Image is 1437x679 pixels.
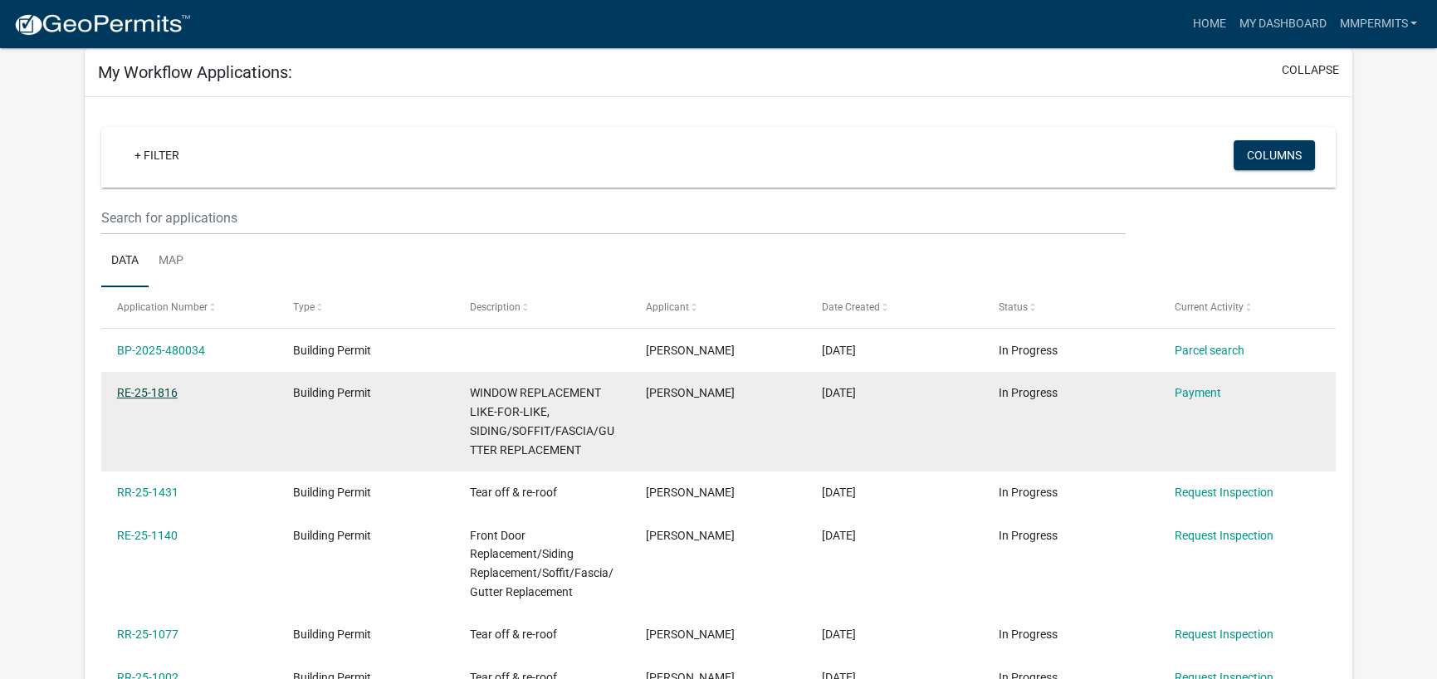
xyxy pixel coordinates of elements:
[646,344,735,357] span: Nicholas Yadron
[646,486,735,499] span: Nicholas Yadron
[101,201,1127,235] input: Search for applications
[999,386,1058,399] span: In Progress
[646,529,735,542] span: Nicholas Yadron
[1232,8,1332,40] a: My Dashboard
[293,344,371,357] span: Building Permit
[1185,8,1232,40] a: Home
[646,301,689,313] span: Applicant
[117,301,208,313] span: Application Number
[470,529,613,598] span: Front Door Replacement/Siding Replacement/Soffit/Fascia/Gutter Replacement
[999,344,1058,357] span: In Progress
[1175,301,1244,313] span: Current Activity
[117,486,178,499] a: RR-25-1431
[1159,287,1335,327] datatable-header-cell: Current Activity
[470,628,557,641] span: Tear off & re-roof
[999,486,1058,499] span: In Progress
[470,301,521,313] span: Description
[117,529,178,542] a: RE-25-1140
[806,287,982,327] datatable-header-cell: Date Created
[646,628,735,641] span: Nicholas Yadron
[822,301,880,313] span: Date Created
[101,287,277,327] datatable-header-cell: Application Number
[101,235,149,288] a: Data
[1282,61,1339,79] button: collapse
[453,287,629,327] datatable-header-cell: Description
[121,140,193,170] a: + Filter
[293,486,371,499] span: Building Permit
[1175,386,1221,399] a: Payment
[117,386,178,399] a: RE-25-1816
[149,235,193,288] a: Map
[470,386,614,456] span: WINDOW REPLACEMENT LIKE-FOR-LIKE, SIDING/SOFFIT/FASCIA/GUTTER REPLACEMENT
[999,628,1058,641] span: In Progress
[822,386,856,399] span: 08/19/2025
[293,386,371,399] span: Building Permit
[1175,486,1273,499] a: Request Inspection
[1175,628,1273,641] a: Request Inspection
[822,529,856,542] span: 06/30/2025
[117,344,205,357] a: BP-2025-480034
[999,529,1058,542] span: In Progress
[646,386,735,399] span: Nicholas Yadron
[293,529,371,542] span: Building Permit
[470,486,557,499] span: Tear off & re-roof
[983,287,1159,327] datatable-header-cell: Status
[630,287,806,327] datatable-header-cell: Applicant
[293,628,371,641] span: Building Permit
[1175,529,1273,542] a: Request Inspection
[1332,8,1424,40] a: MMPermits
[822,628,856,641] span: 06/20/2025
[277,287,453,327] datatable-header-cell: Type
[1234,140,1315,170] button: Columns
[999,301,1028,313] span: Status
[98,62,292,82] h5: My Workflow Applications:
[117,628,178,641] a: RR-25-1077
[1175,344,1244,357] a: Parcel search
[822,486,856,499] span: 08/06/2025
[293,301,315,313] span: Type
[822,344,856,357] span: 09/17/2025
